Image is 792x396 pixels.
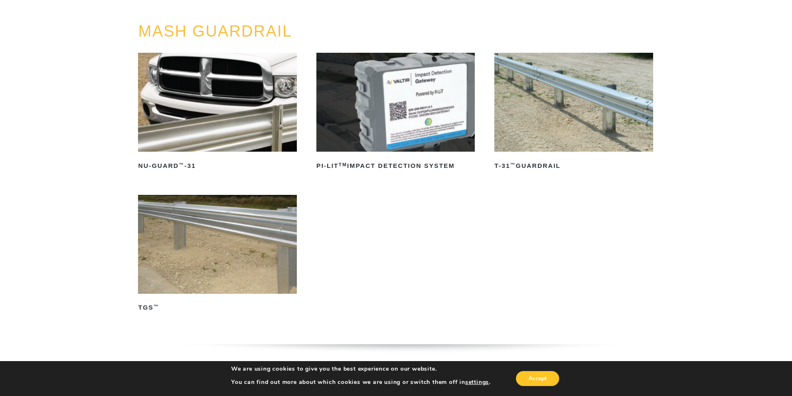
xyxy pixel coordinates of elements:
h2: NU-GUARD -31 [138,159,296,172]
h2: T-31 Guardrail [494,159,653,172]
h2: PI-LIT Impact Detection System [316,159,475,172]
a: MASH GUARDRAIL [138,22,292,40]
sup: ™ [510,162,516,167]
a: TGS™ [138,195,296,315]
h2: TGS [138,301,296,315]
sup: ™ [153,304,159,309]
p: You can find out more about which cookies we are using or switch them off in . [231,379,491,386]
p: We are using cookies to give you the best experience on our website. [231,365,491,373]
button: Accept [516,371,559,386]
a: PI-LITTMImpact Detection System [316,53,475,172]
button: settings [465,379,489,386]
a: NU-GUARD™-31 [138,53,296,172]
sup: ™ [179,162,184,167]
a: T-31™Guardrail [494,53,653,172]
sup: TM [339,162,347,167]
